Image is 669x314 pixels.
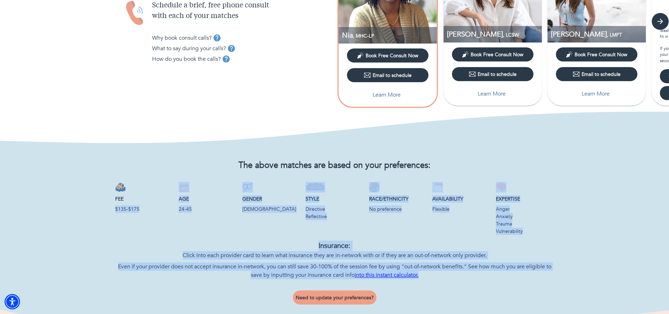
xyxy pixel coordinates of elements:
[366,52,418,59] span: Book Free Consult Now
[478,90,506,98] p: Learn More
[469,71,517,78] div: Email to schedule
[152,55,221,63] p: How do you book the calls?
[496,213,554,220] p: Anxiety
[432,205,490,213] p: Flexible
[496,228,554,235] p: Vulnerability
[152,44,226,53] p: What to say during your calls?
[432,195,490,203] p: Availability
[124,0,146,26] img: Handset
[355,271,419,279] a: into this instant calculator.
[152,34,212,42] p: Why book consult calls?
[342,31,437,40] p: Nia
[496,195,554,203] p: Expertise
[369,195,427,203] p: Race/Ethnicity
[116,262,554,279] p: Even if your provider does not accept insurance in-network, you can still save 30-100% of the ses...
[242,205,300,213] p: [DEMOGRAPHIC_DATA]
[306,213,363,220] p: Reflective
[226,43,237,54] button: tooltip
[496,220,554,228] p: Trauma
[432,182,443,192] img: Availability
[5,294,20,309] div: Accessibility Menu
[347,88,428,102] button: Learn More
[306,195,363,203] p: Style
[582,90,610,98] p: Learn More
[179,182,189,192] img: Age
[353,33,374,39] span: , MHC-LP
[556,87,637,101] button: Learn More
[373,91,401,99] p: Learn More
[369,205,427,213] p: No preference
[306,182,325,192] img: Style
[115,182,126,192] img: Fee
[296,294,374,301] span: Need to update your preferences?
[116,241,554,251] p: Insurance:
[447,30,542,39] p: [PERSON_NAME]
[347,68,428,82] button: Email to schedule
[496,182,506,192] img: Expertise
[573,71,621,78] div: Email to schedule
[347,48,428,63] button: Book Free Consult Now
[152,0,335,21] p: Schedule a brief, free phone consult with each of your matches
[115,205,173,213] p: $135-$175
[503,32,519,38] span: , LCSW
[179,205,237,213] p: 24-45
[116,161,554,171] h2: The above matches are based on your preferences:
[607,32,622,38] span: , LMFT
[179,195,237,203] p: Age
[212,33,222,43] button: tooltip
[293,290,376,305] button: Need to update your preferences?
[551,30,646,39] p: [PERSON_NAME]
[242,182,253,192] img: Gender
[452,47,533,61] button: Book Free Consult Now
[364,72,412,79] div: Email to schedule
[452,87,533,101] button: Learn More
[556,67,637,81] button: Email to schedule
[221,54,231,64] button: tooltip
[369,182,380,192] img: Race/Ethnicity
[556,47,637,61] button: Book Free Consult Now
[575,51,627,58] span: Book Free Consult Now
[496,205,554,213] p: Anger
[471,51,523,58] span: Book Free Consult Now
[116,251,554,260] p: Click into each provider card to learn what insurance they are in-network with or if they are an ...
[452,67,533,81] button: Email to schedule
[115,195,173,203] p: Fee
[242,195,300,203] p: Gender
[306,205,363,213] p: Directive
